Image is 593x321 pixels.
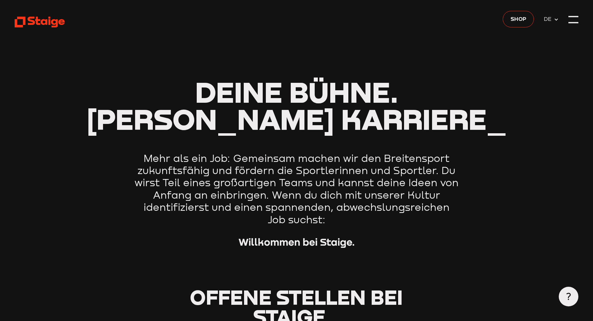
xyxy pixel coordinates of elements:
p: Mehr als ein Job: Gemeinsam machen wir den Breitensport zukunftsfähig und fördern die Sportlerinn... [133,152,460,226]
a: Shop [503,11,534,27]
span: Deine Bühne. [PERSON_NAME] Karriere_ [87,75,507,136]
span: DE [544,15,554,23]
span: Offene Stellen [190,285,366,309]
strong: Willkommen bei Staige. [238,236,355,248]
span: Shop [511,14,526,23]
